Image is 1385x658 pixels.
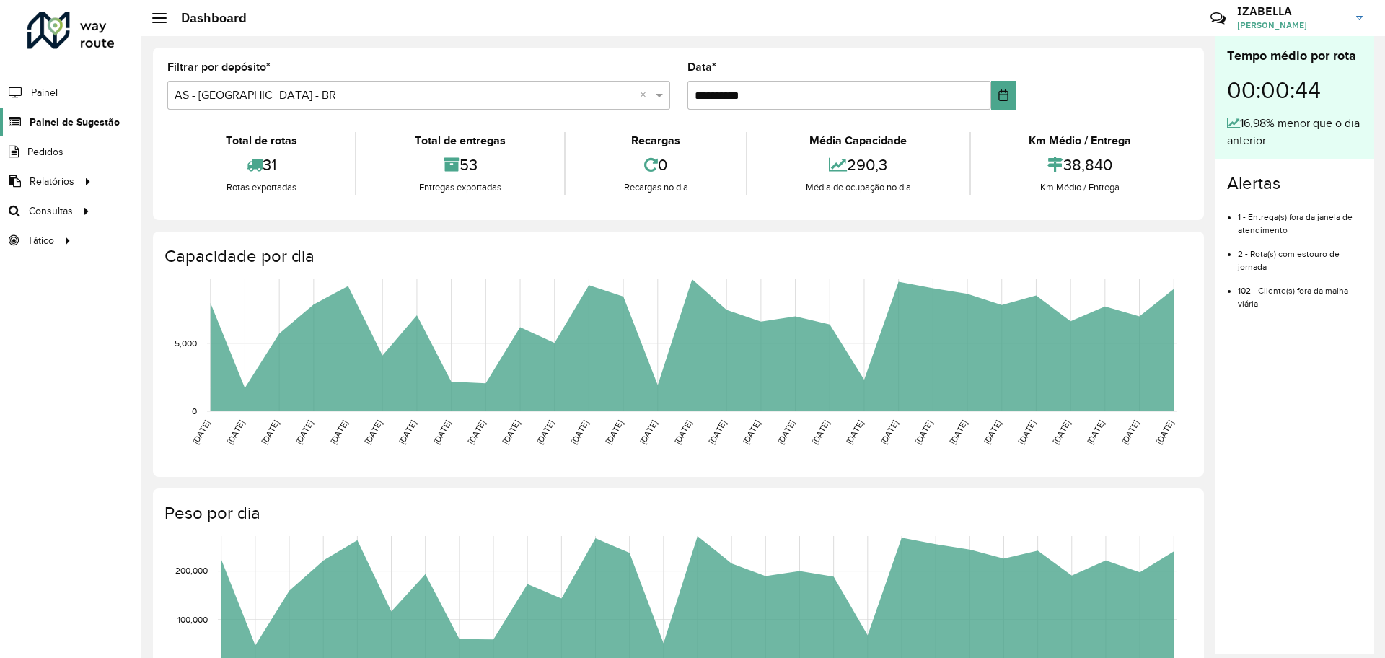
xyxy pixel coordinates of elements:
[1154,418,1175,446] text: [DATE]
[294,418,315,446] text: [DATE]
[1227,173,1363,194] h4: Alertas
[260,418,281,446] text: [DATE]
[975,132,1186,149] div: Km Médio / Entrega
[982,418,1003,446] text: [DATE]
[1085,418,1106,446] text: [DATE]
[171,132,351,149] div: Total de rotas
[177,615,208,624] text: 100,000
[707,418,728,446] text: [DATE]
[569,180,742,195] div: Recargas no dia
[164,503,1190,524] h4: Peso por dia
[360,132,560,149] div: Total de entregas
[604,418,625,446] text: [DATE]
[360,149,560,180] div: 53
[1237,19,1345,32] span: [PERSON_NAME]
[1238,200,1363,237] li: 1 - Entrega(s) fora da janela de atendimento
[948,418,969,446] text: [DATE]
[30,174,74,189] span: Relatórios
[1016,418,1037,446] text: [DATE]
[225,418,246,446] text: [DATE]
[640,87,652,104] span: Clear all
[991,81,1016,110] button: Choose Date
[360,180,560,195] div: Entregas exportadas
[1051,418,1072,446] text: [DATE]
[879,418,900,446] text: [DATE]
[192,406,197,416] text: 0
[810,418,831,446] text: [DATE]
[1120,418,1140,446] text: [DATE]
[741,418,762,446] text: [DATE]
[975,149,1186,180] div: 38,840
[535,418,555,446] text: [DATE]
[687,58,716,76] label: Data
[167,58,271,76] label: Filtrar por depósito
[1227,115,1363,149] div: 16,98% menor que o dia anterior
[569,418,590,446] text: [DATE]
[29,203,73,219] span: Consultas
[500,418,521,446] text: [DATE]
[397,418,418,446] text: [DATE]
[913,418,934,446] text: [DATE]
[31,85,58,100] span: Painel
[164,246,1190,267] h4: Capacidade por dia
[30,115,120,130] span: Painel de Sugestão
[751,132,965,149] div: Média Capacidade
[751,149,965,180] div: 290,3
[1237,4,1345,18] h3: IZABELLA
[27,233,54,248] span: Tático
[190,418,211,446] text: [DATE]
[1227,46,1363,66] div: Tempo médio por rota
[175,566,208,576] text: 200,000
[328,418,349,446] text: [DATE]
[1227,66,1363,115] div: 00:00:44
[171,180,351,195] div: Rotas exportadas
[844,418,865,446] text: [DATE]
[751,180,965,195] div: Média de ocupação no dia
[1238,273,1363,310] li: 102 - Cliente(s) fora da malha viária
[775,418,796,446] text: [DATE]
[175,338,197,348] text: 5,000
[171,149,351,180] div: 31
[975,180,1186,195] div: Km Médio / Entrega
[167,10,247,26] h2: Dashboard
[27,144,63,159] span: Pedidos
[1238,237,1363,273] li: 2 - Rota(s) com estouro de jornada
[672,418,693,446] text: [DATE]
[363,418,384,446] text: [DATE]
[431,418,452,446] text: [DATE]
[1202,3,1234,34] a: Contato Rápido
[569,149,742,180] div: 0
[569,132,742,149] div: Recargas
[638,418,659,446] text: [DATE]
[466,418,487,446] text: [DATE]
